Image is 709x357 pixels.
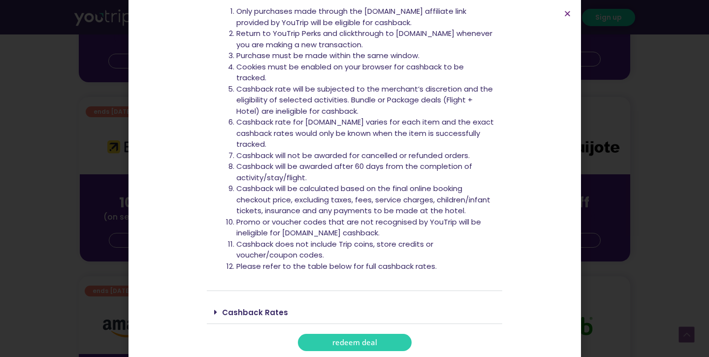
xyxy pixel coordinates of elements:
li: Cashback will be awarded after 60 days from the completion of activity/stay/flight. [236,161,495,183]
a: Cashback Rates [222,307,288,318]
li: Cookies must be enabled on your browser for cashback to be tracked. [236,62,495,84]
li: Please refer to the table below for full cashback rates. [236,261,495,272]
li: Cashback will be calculated based on the final online booking checkout price, excluding taxes, fe... [236,183,495,217]
div: Cashback Rates [207,301,502,324]
li: Promo or voucher codes that are not recognised by YouTrip will be ineligible for [DOMAIN_NAME] ca... [236,217,495,239]
li: Only purchases made through the [DOMAIN_NAME] affiliate link provided by YouTrip will be eligible... [236,6,495,28]
li: Cashback will not be awarded for cancelled or refunded orders. [236,150,495,162]
a: Close [564,10,571,17]
a: redeem deal [298,334,412,351]
li: Cashback rate will be subjected to the merchant’s discretion and the eligibility of selected acti... [236,84,495,117]
li: Purchase must be made within the same window. [236,50,495,62]
span: redeem deal [332,339,377,346]
li: Cashback rate for [DOMAIN_NAME] varies for each item and the exact cashback rates would only be k... [236,117,495,150]
li: Cashback does not include Trip coins, store credits or voucher/coupon codes. [236,239,495,261]
li: Return to YouTrip Perks and clickthrough to [DOMAIN_NAME] whenever you are making a new transaction. [236,28,495,50]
